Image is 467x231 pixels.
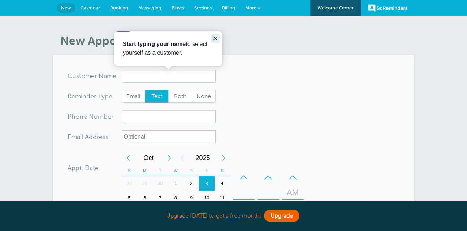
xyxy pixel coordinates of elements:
[152,191,168,205] div: 7
[122,176,137,191] div: Sunday, September 28
[68,70,122,83] div: ame
[260,200,277,214] div: 00
[68,110,122,123] div: mber
[81,5,100,10] span: Calendar
[168,165,183,176] th: W
[79,113,98,120] span: ne Nu
[80,134,97,140] span: il Add
[183,165,199,176] th: T
[68,134,80,140] span: Ema
[122,130,216,143] input: Optional
[192,90,215,102] span: None
[172,5,184,10] span: Blasts
[137,176,152,191] div: 29
[168,176,183,191] div: 1
[183,176,199,191] div: 2
[138,5,161,10] span: Messaging
[215,191,230,205] div: 11
[68,165,99,171] label: Appt. Date
[199,191,215,205] div: 10
[114,31,222,66] iframe: tooltip
[183,176,199,191] div: Thursday, October 2
[168,191,183,205] div: 8
[79,73,104,79] span: tomer N
[68,73,79,79] span: Cus
[137,176,152,191] div: Monday, September 29
[199,191,215,205] div: Friday, October 10
[189,151,217,165] span: 2025
[192,90,216,103] label: None
[168,176,183,191] div: Wednesday, October 1
[122,191,137,205] div: 5
[215,165,230,176] th: S
[235,200,252,214] div: 12
[122,165,137,176] th: S
[110,5,128,10] span: Booking
[215,176,230,191] div: Saturday, October 4
[53,208,414,224] div: Upgrade [DATE] to get a free month!
[183,191,199,205] div: 9
[60,34,414,48] h1: New Appointment
[135,151,163,165] span: October
[152,191,168,205] div: Tuesday, October 7
[168,90,192,103] label: Both
[61,5,71,10] span: New
[122,90,146,103] label: Email
[122,151,135,165] div: Previous Month
[222,5,235,10] span: Billing
[122,191,137,205] div: Sunday, October 5
[68,113,79,120] span: Pho
[122,176,137,191] div: 28
[137,191,152,205] div: 6
[152,176,168,191] div: 30
[264,210,299,222] a: Upgrade
[284,185,302,200] div: AM
[199,176,215,191] div: Friday, October 3
[169,90,192,102] span: Both
[57,3,75,13] a: New
[194,5,212,10] span: Settings
[183,191,199,205] div: Thursday, October 9
[199,176,215,191] div: 3
[145,90,168,102] span: Text
[284,200,302,214] div: PM
[122,90,145,102] span: Email
[137,165,152,176] th: M
[163,151,176,165] div: Next Month
[145,90,169,103] label: Text
[176,151,189,165] div: Previous Year
[152,176,168,191] div: Today, Tuesday, September 30
[168,191,183,205] div: Wednesday, October 8
[217,151,230,165] div: Next Year
[215,191,230,205] div: Saturday, October 11
[245,5,256,10] span: More
[137,191,152,205] div: Monday, October 6
[68,93,112,100] label: Reminder Type
[215,176,230,191] div: 4
[68,130,122,143] div: ress
[152,165,168,176] th: T
[199,165,215,176] th: F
